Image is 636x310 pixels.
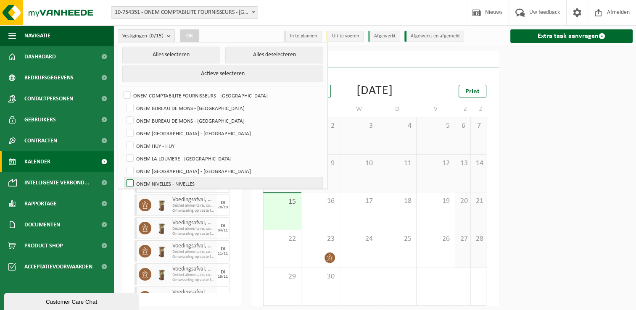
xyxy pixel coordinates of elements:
span: 19 [421,197,450,206]
span: Bedrijfsgegevens [24,67,74,88]
li: Afgewerkt [368,31,400,42]
span: Voedingsafval, bevat producten van dierlijke oorsprong, onverpakt, categorie 3 [172,289,215,296]
label: ONEM [GEOGRAPHIC_DATA] - [GEOGRAPHIC_DATA] [124,127,322,139]
button: OK [180,29,199,43]
label: ONEM LA LOUVIERE - [GEOGRAPHIC_DATA] [124,152,322,165]
span: 13 [459,159,466,168]
div: 28/10 [218,205,228,210]
span: Omwisseling op vaste frequentie (incl. verwerking) [172,255,215,260]
span: Kalender [24,151,50,172]
li: Afgewerkt en afgemeld [404,31,464,42]
div: [DATE] [356,85,393,97]
a: Extra taak aanvragen [510,29,633,43]
span: 10 [344,159,374,168]
div: DI [221,270,225,275]
label: ONEM [GEOGRAPHIC_DATA] - [GEOGRAPHIC_DATA] [124,165,322,177]
span: Voedingsafval, bevat producten van dierlijke oorsprong, onverpakt, categorie 3 [172,220,215,226]
span: Déchet alimentaire, contenant des produits d'origine animale [172,273,215,278]
div: 18/11 [218,275,228,279]
span: 10-754351 - ONEM COMPTABILITE FOURNISSEURS - BRUXELLES [111,6,258,19]
span: 30 [306,272,335,281]
span: Voedingsafval, bevat producten van dierlijke oorsprong, onverpakt, categorie 3 [172,243,215,250]
td: Z [471,102,486,117]
span: 27 [459,234,466,244]
span: 12 [421,159,450,168]
button: Alles selecteren [122,47,220,63]
label: ONEM BUREAU DE MONS - [GEOGRAPHIC_DATA] [124,114,322,127]
span: 3 [344,121,374,131]
img: WB-0140-HPE-BN-01 [156,268,168,281]
div: DI [221,247,225,252]
span: Contactpersonen [24,88,73,109]
span: Dashboard [24,46,56,67]
span: 26 [421,234,450,244]
img: WB-0140-HPE-BN-01 [156,245,168,257]
count: (0/15) [149,33,164,39]
button: Alles deselecteren [225,47,323,63]
span: 7 [475,121,482,131]
span: 10-754351 - ONEM COMPTABILITE FOURNISSEURS - BRUXELLES [111,7,258,18]
span: Intelligente verbond... [24,172,90,193]
div: 04/11 [218,229,228,233]
td: V [417,102,455,117]
span: 18 [383,197,412,206]
a: Print [459,85,486,97]
span: Omwisseling op vaste frequentie (incl. verwerking) [172,278,215,283]
div: 11/11 [218,252,228,256]
iframe: chat widget [4,292,140,310]
span: 17 [344,197,374,206]
div: DI [221,223,225,229]
span: Gebruikers [24,109,56,130]
span: Rapportage [24,193,57,214]
li: Uit te voeren [326,31,364,42]
span: Product Shop [24,235,63,256]
span: Contracten [24,130,57,151]
span: Déchet alimentaire, contenant des produits d'origine animale [172,226,215,231]
td: D [378,102,417,117]
span: Acceptatievoorwaarden [24,256,92,277]
label: ONEM BUREAU DE MONS - [GEOGRAPHIC_DATA] [124,102,322,114]
span: Déchet alimentaire, contenant des produits d'origine animale [172,203,215,208]
span: 21 [475,197,482,206]
td: W [340,102,378,117]
span: Omwisseling op vaste frequentie (incl. verwerking) [172,208,215,213]
img: WB-0140-HPE-BN-01 [156,291,168,304]
span: Voedingsafval, bevat producten van dierlijke oorsprong, onverpakt, categorie 3 [172,266,215,273]
span: 11 [383,159,412,168]
span: Print [465,88,480,95]
span: 14 [475,159,482,168]
span: 23 [306,234,335,244]
span: Voedingsafval, bevat producten van dierlijke oorsprong, onverpakt, categorie 3 [172,197,215,203]
span: Documenten [24,214,60,235]
div: DI [221,293,225,298]
label: ONEM COMPTABILITE FOURNISSEURS - [GEOGRAPHIC_DATA] [121,89,322,102]
label: ONEM HUY - HUY [124,139,322,152]
span: Omwisseling op vaste frequentie (incl. verwerking) [172,231,215,236]
span: 16 [306,197,335,206]
span: 6 [459,121,466,131]
li: In te plannen [284,31,322,42]
img: WB-0140-HPE-BN-01 [156,199,168,211]
img: WB-0140-HPE-BN-01 [156,222,168,234]
span: 28 [475,234,482,244]
td: Z [455,102,471,117]
div: DI [221,200,225,205]
button: Actieve selecteren [122,66,323,82]
span: Navigatie [24,25,50,46]
span: Déchet alimentaire, contenant des produits d'origine animale [172,250,215,255]
button: Vestigingen(0/15) [118,29,175,42]
span: 5 [421,121,450,131]
span: 29 [268,272,297,281]
span: 4 [383,121,412,131]
label: ONEM NIVELLES - NIVELLES [124,177,322,190]
span: 20 [459,197,466,206]
span: Vestigingen [122,30,164,42]
span: 25 [383,234,412,244]
span: 22 [268,234,297,244]
span: 24 [344,234,374,244]
span: 15 [268,197,297,207]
